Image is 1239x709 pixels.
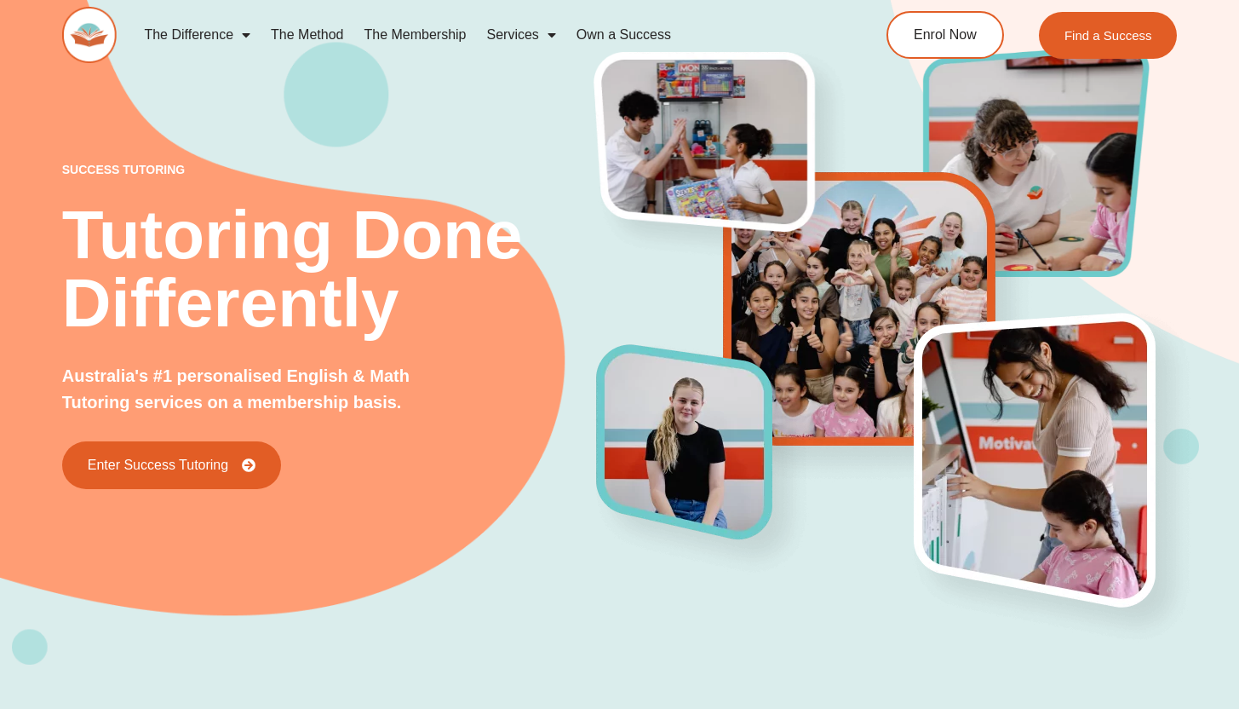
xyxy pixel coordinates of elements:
a: Find a Success [1039,12,1178,59]
a: Enter Success Tutoring [62,441,281,489]
a: Enrol Now [886,11,1004,59]
a: Services [477,15,566,55]
p: Australia's #1 personalised English & Math Tutoring services on a membership basis. [62,363,453,416]
a: The Membership [353,15,476,55]
a: The Difference [134,15,261,55]
a: Own a Success [566,15,681,55]
nav: Menu [134,15,822,55]
a: The Method [261,15,353,55]
p: success tutoring [62,164,598,176]
span: Find a Success [1064,29,1152,42]
h2: Tutoring Done Differently [62,201,598,337]
span: Enter Success Tutoring [88,458,228,472]
span: Enrol Now [914,28,977,42]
